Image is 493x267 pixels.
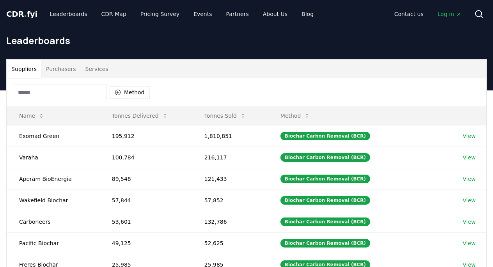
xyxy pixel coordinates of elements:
td: Aperam BioEnergia [7,168,99,189]
td: Exomad Green [7,125,99,147]
span: . [24,9,27,19]
a: View [463,196,475,204]
div: Biochar Carbon Removal (BCR) [280,132,370,140]
td: Varaha [7,147,99,168]
div: Biochar Carbon Removal (BCR) [280,175,370,183]
td: 132,786 [192,211,268,232]
a: CDR Map [95,7,133,21]
a: Leaderboards [44,7,94,21]
td: Pacific Biochar [7,232,99,254]
div: Biochar Carbon Removal (BCR) [280,153,370,162]
td: 195,912 [99,125,192,147]
button: Tonnes Delivered [106,108,174,124]
td: 1,810,851 [192,125,268,147]
a: View [463,132,475,140]
span: Log in [438,10,462,18]
span: CDR fyi [6,9,37,19]
a: Events [187,7,218,21]
button: Tonnes Sold [198,108,252,124]
div: Biochar Carbon Removal (BCR) [280,239,370,248]
div: Biochar Carbon Removal (BCR) [280,196,370,205]
a: Blog [295,7,320,21]
td: 57,844 [99,189,192,211]
a: View [463,239,475,247]
button: Purchasers [41,60,81,78]
td: Wakefield Biochar [7,189,99,211]
td: 52,625 [192,232,268,254]
td: 49,125 [99,232,192,254]
td: Carboneers [7,211,99,232]
a: Pricing Survey [134,7,186,21]
a: View [463,154,475,161]
a: About Us [257,7,294,21]
td: 53,601 [99,211,192,232]
div: Biochar Carbon Removal (BCR) [280,217,370,226]
a: Log in [431,7,468,21]
nav: Main [44,7,320,21]
h1: Leaderboards [6,34,487,47]
button: Method [274,108,317,124]
td: 121,433 [192,168,268,189]
button: Method [110,86,150,99]
td: 216,117 [192,147,268,168]
td: 100,784 [99,147,192,168]
a: View [463,218,475,226]
nav: Main [388,7,468,21]
a: CDR.fyi [6,9,37,19]
td: 89,548 [99,168,192,189]
button: Suppliers [7,60,41,78]
a: View [463,175,475,183]
button: Name [13,108,51,124]
a: Contact us [388,7,430,21]
button: Services [81,60,113,78]
td: 57,852 [192,189,268,211]
a: Partners [220,7,255,21]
